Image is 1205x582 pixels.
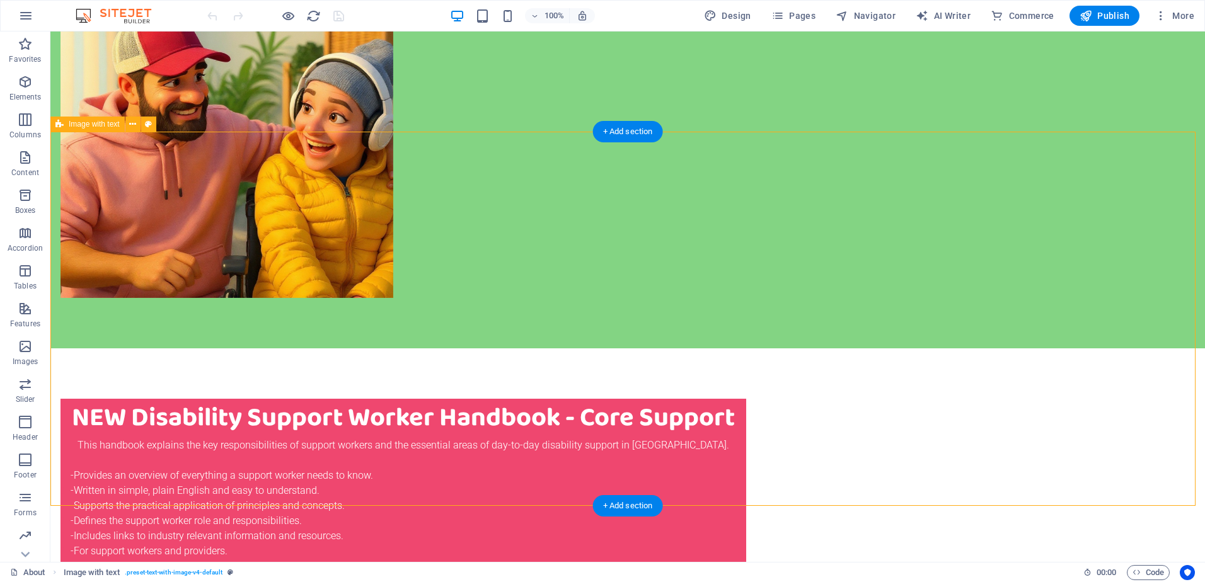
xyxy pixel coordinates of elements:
[69,120,120,128] span: Image with text
[64,565,234,580] nav: breadcrumb
[699,6,756,26] div: Design (Ctrl+Alt+Y)
[577,10,588,21] i: On resize automatically adjust zoom level to fit chosen device.
[699,6,756,26] button: Design
[771,9,816,22] span: Pages
[1150,6,1199,26] button: More
[228,569,233,576] i: This element is a customizable preset
[9,92,42,102] p: Elements
[1133,565,1164,580] span: Code
[593,495,663,516] div: + Add section
[15,205,36,215] p: Boxes
[14,470,37,480] p: Footer
[525,8,570,23] button: 100%
[986,6,1059,26] button: Commerce
[14,508,37,518] p: Forms
[64,565,120,580] span: Click to select. Double-click to edit
[9,54,41,64] p: Favorites
[704,9,751,22] span: Design
[836,9,896,22] span: Navigator
[1127,565,1170,580] button: Code
[13,357,38,367] p: Images
[1155,9,1194,22] span: More
[1180,565,1195,580] button: Usercentrics
[10,319,40,329] p: Features
[544,8,564,23] h6: 100%
[911,6,976,26] button: AI Writer
[306,8,321,23] button: reload
[8,243,43,253] p: Accordion
[8,545,42,556] p: Marketing
[72,8,167,23] img: Editor Logo
[16,394,35,404] p: Slider
[593,121,663,142] div: + Add section
[991,9,1054,22] span: Commerce
[1097,565,1116,580] span: 00 00
[1083,565,1117,580] h6: Session time
[125,565,222,580] span: . preset-text-with-image-v4-default
[306,9,321,23] i: Reload page
[1070,6,1139,26] button: Publish
[831,6,901,26] button: Navigator
[1080,9,1129,22] span: Publish
[916,9,971,22] span: AI Writer
[13,432,38,442] p: Header
[9,130,41,140] p: Columns
[14,281,37,291] p: Tables
[11,168,39,178] p: Content
[766,6,821,26] button: Pages
[1105,568,1107,577] span: :
[10,565,45,580] a: Click to cancel selection. Double-click to open Pages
